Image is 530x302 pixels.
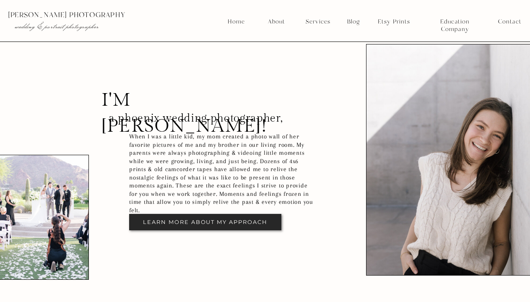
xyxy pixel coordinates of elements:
[8,11,134,19] p: [PERSON_NAME] photography
[227,18,245,26] a: Home
[344,18,363,26] a: Blog
[15,22,117,31] p: wedding & portrait photographer
[138,219,273,229] a: learn more about my approach
[101,88,219,113] h2: I'm [PERSON_NAME]!
[265,18,287,26] a: About
[498,18,521,26] a: Contact
[129,133,316,195] p: When I was a little kid, my mom created a photo wall of her favorite pictures of me and my brothe...
[426,18,484,26] a: Education Company
[302,18,333,26] a: Services
[374,18,413,26] a: Etsy Prints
